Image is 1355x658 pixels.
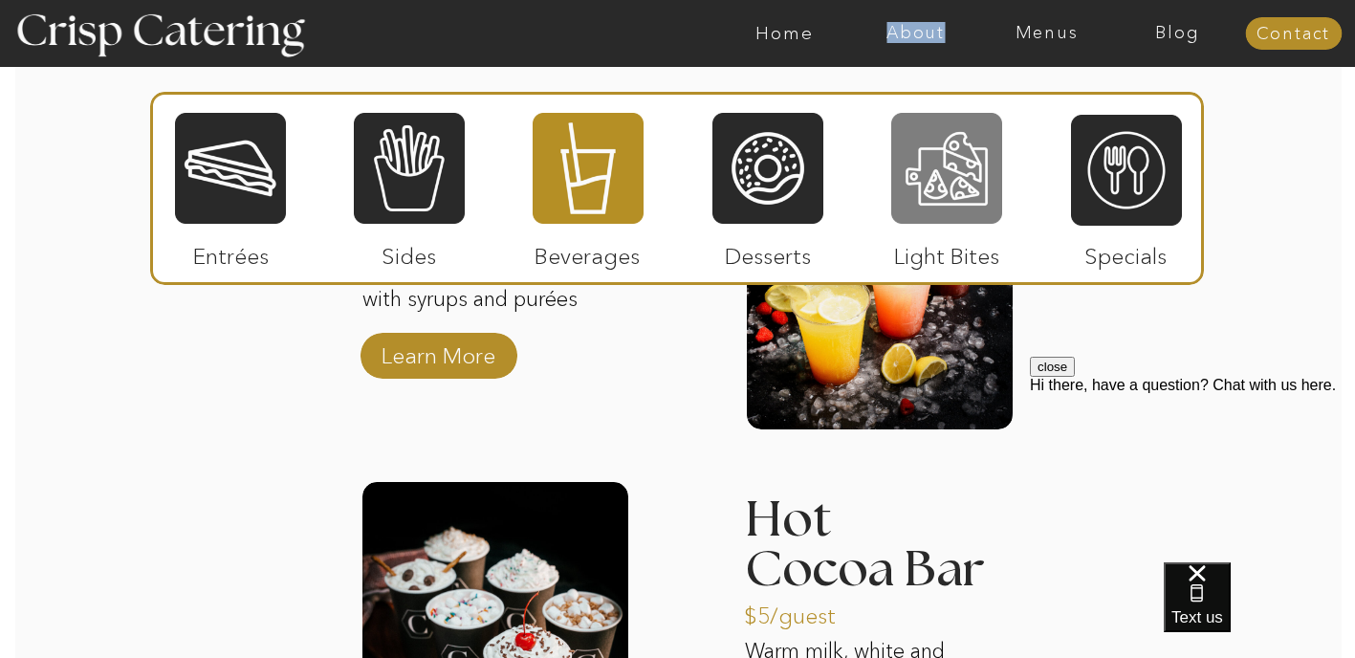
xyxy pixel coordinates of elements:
iframe: podium webchat widget bubble [1164,562,1355,658]
p: Specials [1062,224,1190,279]
a: Contact [1245,25,1342,44]
p: Beverages [524,224,651,279]
a: $5/guest [744,583,871,639]
a: Learn More [375,323,502,379]
h3: Hot Cocoa Bar [745,495,998,546]
p: Sides [345,224,472,279]
p: 6 custom lemonade flavors with syrups and purées [362,255,632,347]
iframe: podium webchat widget prompt [1030,357,1355,586]
p: Entrées [167,224,295,279]
a: Home [719,24,850,43]
a: Blog [1112,24,1243,43]
a: About [850,24,981,43]
a: Menus [981,24,1112,43]
p: Desserts [705,224,832,279]
p: Light Bites [884,224,1011,279]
